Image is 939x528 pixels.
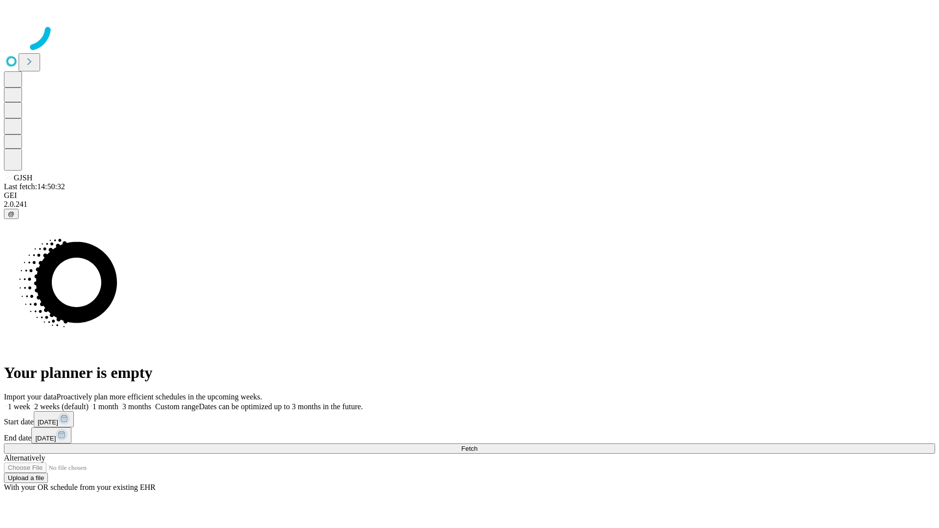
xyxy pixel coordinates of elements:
[92,402,118,411] span: 1 month
[8,210,15,218] span: @
[4,473,48,483] button: Upload a file
[461,445,477,452] span: Fetch
[4,364,935,382] h1: Your planner is empty
[14,174,32,182] span: GJSH
[155,402,199,411] span: Custom range
[4,454,45,462] span: Alternatively
[34,402,89,411] span: 2 weeks (default)
[4,443,935,454] button: Fetch
[4,191,935,200] div: GEI
[4,209,19,219] button: @
[4,200,935,209] div: 2.0.241
[199,402,363,411] span: Dates can be optimized up to 3 months in the future.
[34,411,74,427] button: [DATE]
[4,483,156,491] span: With your OR schedule from your existing EHR
[4,182,65,191] span: Last fetch: 14:50:32
[8,402,30,411] span: 1 week
[4,411,935,427] div: Start date
[57,393,262,401] span: Proactively plan more efficient schedules in the upcoming weeks.
[4,393,57,401] span: Import your data
[4,427,935,443] div: End date
[31,427,71,443] button: [DATE]
[38,418,58,426] span: [DATE]
[35,435,56,442] span: [DATE]
[122,402,151,411] span: 3 months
